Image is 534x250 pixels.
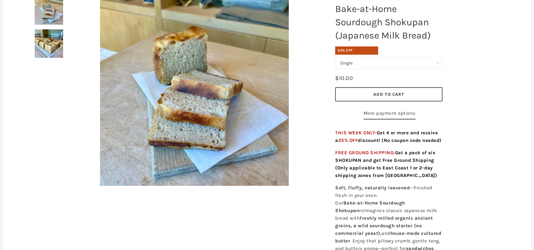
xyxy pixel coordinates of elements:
span: 25% OFF [338,137,358,143]
a: More payment options [364,109,416,119]
strong: freshly milled organic ancient grains, a wild sourdough starter (no commercial yeast), [335,215,433,236]
span: FREE GROUND SHIPPING: [335,150,437,178]
span: Get 4 or more and receive a discount! (No coupon code needed) [335,130,442,143]
img: Bake-at-Home Sourdough Shokupan (Japanese Milk Bread) [35,29,63,58]
button: Add to Cart [335,87,442,101]
span: Add to Cart [373,91,404,97]
strong: Soft, fluffy, naturally leavened [335,185,410,191]
div: $10.00 [335,74,353,83]
span: THIS WEEK ONLY: [335,130,442,143]
strong: Bake-at-Home Sourdough Shokupan [335,200,405,213]
div: 25% OFF [335,46,378,55]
